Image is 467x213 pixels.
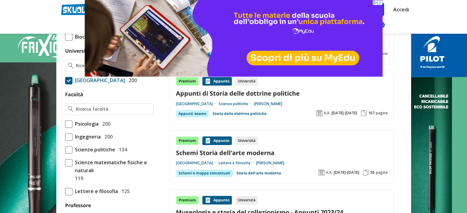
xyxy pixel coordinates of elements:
div: Premium [176,77,199,86]
img: Appunti contenuto [205,138,211,144]
img: Ricerca universita [68,63,74,69]
span: Scienze politiche [72,146,115,154]
img: Pagine [361,110,367,116]
div: Università [235,136,258,145]
span: 125 [119,187,130,195]
span: Lettere e filosofia [72,187,118,195]
input: Ricerca universita [76,63,150,69]
span: Ingegneria [72,133,101,141]
span: [DATE]-[DATE] [332,111,357,116]
label: Professore [65,202,91,209]
span: 107 [368,111,375,116]
span: 200 [100,120,111,128]
a: [GEOGRAPHIC_DATA] [176,161,219,165]
a: Lettere e filosofia [219,161,256,165]
a: Accedi [393,3,406,16]
span: [DATE]-[DATE] [334,170,359,175]
span: A.A. [324,111,330,116]
div: Università [235,77,258,86]
span: Psicologia [72,120,99,128]
div: Premium [176,136,199,145]
div: Schemi e mappe concettuali [176,169,233,177]
a: Storia dell'arte moderna [236,169,281,177]
a: Scienze politiche [219,101,254,106]
div: Università [235,196,258,204]
img: Anno accademico [318,169,325,176]
img: Appunti contenuto [205,197,211,203]
span: 119 [72,174,83,182]
span: A.A. [326,170,333,175]
a: Appunti di Storia delle dottrine politiche [176,89,388,97]
label: Facoltà [65,91,83,98]
span: pagine [376,111,388,116]
img: Anno accademico [316,110,322,116]
span: Scienze matematiche fisiche e naturali [72,158,154,174]
label: Università [65,48,91,54]
input: Ricerca facoltà [76,106,150,112]
span: 50 [370,170,375,175]
span: pagine [376,170,388,175]
a: [PERSON_NAME] [256,161,284,165]
a: Schemi Storia dell'arte moderna [176,149,388,157]
div: Appunto [202,196,232,204]
img: Pagine [363,169,369,176]
a: Storia delle dottrine politiche [212,110,267,117]
div: Appunti esame [176,110,209,117]
img: Appunti contenuto [205,78,211,84]
span: [GEOGRAPHIC_DATA] [72,76,125,84]
div: Appunto [202,77,232,86]
img: Ricerca facoltà [68,106,74,112]
span: Biochimica [72,33,100,41]
span: 200 [126,76,137,84]
span: 134 [116,146,127,154]
div: Appunto [202,136,232,145]
a: [PERSON_NAME] [254,101,282,106]
span: 200 [102,133,113,141]
div: Premium [176,196,199,204]
a: [GEOGRAPHIC_DATA] [176,101,219,106]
